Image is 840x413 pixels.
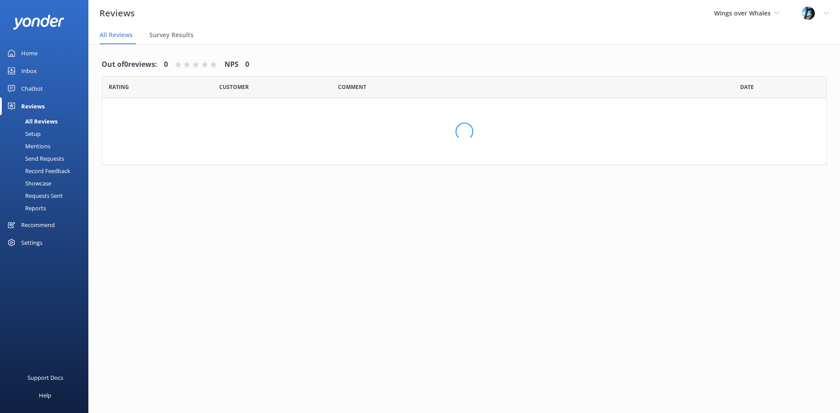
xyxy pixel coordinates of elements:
a: Reports [5,202,88,214]
a: Record Feedback [5,165,88,177]
h3: Reviews [99,6,135,20]
h4: 0 [245,59,249,70]
div: Recommend [21,216,55,234]
div: Chatbot [21,80,43,97]
div: Reviews [21,97,45,115]
span: Date [219,83,249,91]
a: Send Requests [5,152,88,165]
div: Settings [21,234,42,251]
div: Help [39,386,51,404]
h4: NPS [224,59,239,70]
span: Survey Results [149,31,194,39]
div: Reports [5,202,46,214]
a: Mentions [5,140,88,152]
span: All Reviews [99,31,133,39]
a: All Reviews [5,115,88,127]
div: Support Docs [27,369,63,386]
div: Home [21,44,38,62]
div: Mentions [5,140,50,152]
div: All Reviews [5,115,57,127]
h4: Out of 0 reviews: [102,59,157,70]
a: Requests Sent [5,189,88,202]
img: 145-1635463833.jpg [802,7,815,20]
div: Send Requests [5,152,64,165]
span: Wings over Whales [714,9,771,17]
span: Question [338,83,366,91]
span: Date [740,83,754,91]
div: Showcase [5,177,51,189]
h4: 0 [164,59,168,70]
span: Date [109,83,129,91]
div: Record Feedback [5,165,70,177]
div: Requests Sent [5,189,63,202]
div: Setup [5,127,41,140]
a: Showcase [5,177,88,189]
div: Inbox [21,62,37,80]
a: Setup [5,127,88,140]
img: yonder-white-logo.png [13,15,64,29]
